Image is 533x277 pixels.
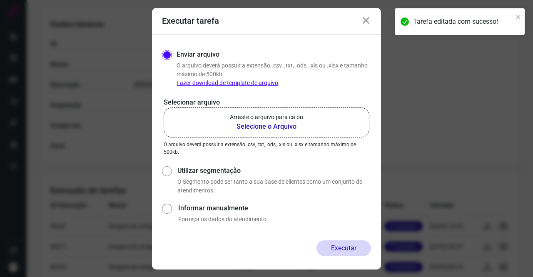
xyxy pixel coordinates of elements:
[162,16,219,26] h3: Executar tarefa
[177,61,371,87] p: O arquivo deverá possuir a extensão .csv, .txt, .ods, .xls ou .xlsx e tamanho máximo de 500kb.
[230,113,303,122] p: Arraste o arquivo para cá ou
[164,141,369,156] p: O arquivo deverá possuir a extensão .csv, .txt, .ods, .xls ou .xlsx e tamanho máximo de 500kb.
[316,240,371,256] button: Executar
[164,97,369,107] p: Selecionar arquivo
[177,177,371,195] p: O Segmento pode ser tanto a sua base de clientes como um conjunto de atendimentos.
[177,166,371,176] label: Utilizar segmentação
[230,122,303,132] b: Selecione o Arquivo
[178,203,371,213] label: Informar manualmente
[413,17,513,27] div: Tarefa editada com sucesso!
[178,215,371,224] p: Forneça os dados do atendimento.
[177,50,219,60] label: Enviar arquivo
[177,80,278,86] a: Fazer download de template de arquivo
[516,12,521,22] button: close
